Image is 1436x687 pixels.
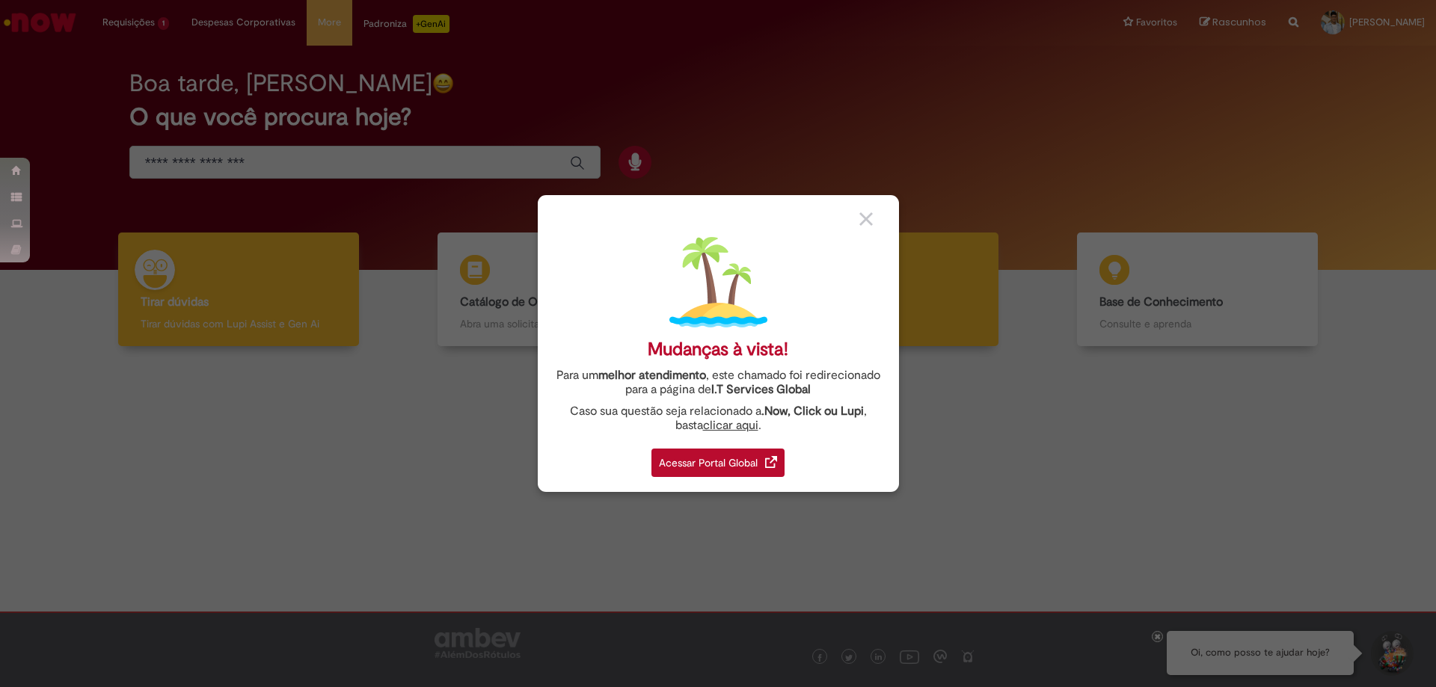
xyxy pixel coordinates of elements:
img: island.png [669,233,767,331]
a: I.T Services Global [711,374,811,397]
img: close_button_grey.png [859,212,873,226]
strong: .Now, Click ou Lupi [761,404,864,419]
strong: melhor atendimento [598,368,706,383]
div: Para um , este chamado foi redirecionado para a página de [549,369,888,397]
div: Mudanças à vista! [648,339,788,360]
a: clicar aqui [703,410,758,433]
div: Caso sua questão seja relacionado a , basta . [549,404,888,433]
a: Acessar Portal Global [651,440,785,477]
div: Acessar Portal Global [651,449,785,477]
img: redirect_link.png [765,456,777,468]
